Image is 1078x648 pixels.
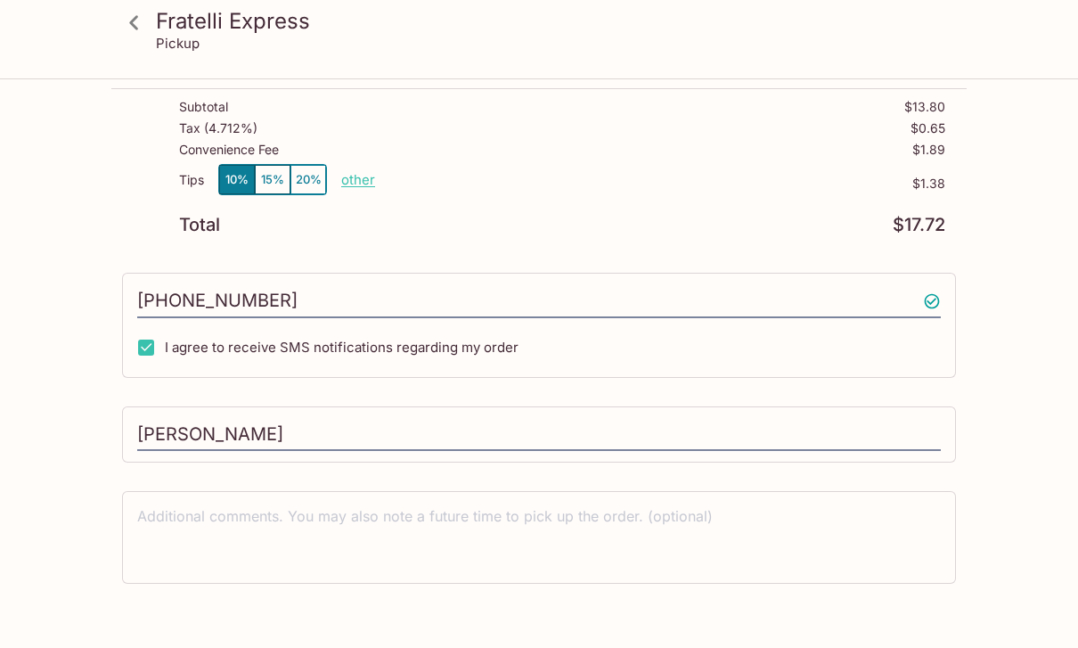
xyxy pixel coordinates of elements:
p: Total [179,217,220,234]
p: $1.38 [375,176,945,191]
button: other [341,171,375,188]
p: Tax ( 4.712% ) [179,121,257,135]
p: $13.80 [904,100,945,114]
p: Convenience Fee [179,143,279,157]
h3: Fratelli Express [156,7,952,35]
button: 20% [290,165,326,194]
p: $1.89 [912,143,945,157]
input: Enter phone number [137,284,941,318]
button: 10% [219,165,255,194]
p: Pickup [156,35,200,52]
p: $0.65 [911,121,945,135]
span: I agree to receive SMS notifications regarding my order [165,339,519,356]
p: $17.72 [893,217,945,234]
input: Enter first and last name [137,418,941,452]
button: 15% [255,165,290,194]
p: Subtotal [179,100,228,114]
p: Tips [179,173,204,187]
